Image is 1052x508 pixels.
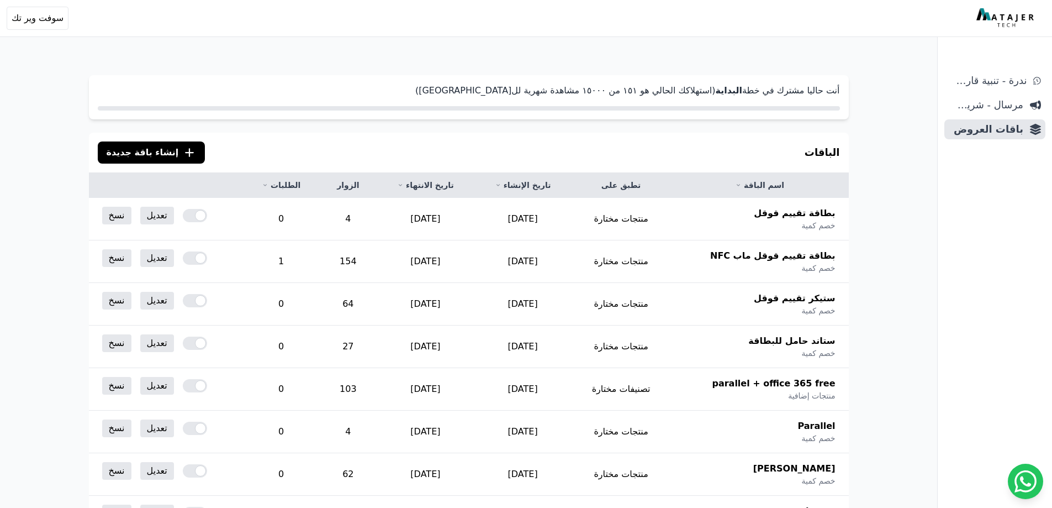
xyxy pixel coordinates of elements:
[788,390,835,401] span: منتجات إضافية
[98,142,205,164] button: إنشاء باقة جديدة
[140,334,174,352] a: تعديل
[102,207,131,224] a: نسخ
[390,180,461,191] a: تاريخ الانتهاء
[684,180,836,191] a: اسم الباقة
[140,249,174,267] a: تعديل
[712,377,835,390] span: parallel + office 365 free
[102,334,131,352] a: نسخ
[571,453,670,496] td: منتجات مختارة
[949,97,1023,113] span: مرسال - شريط دعاية
[754,292,836,305] span: ستيكر تقييم قوقل
[102,420,131,437] a: نسخ
[571,326,670,368] td: منتجات مختارة
[243,198,320,240] td: 0
[256,180,306,191] a: الطلبات
[320,173,377,198] th: الزوار
[801,348,835,359] span: خصم كمية
[377,411,474,453] td: [DATE]
[140,207,174,224] a: تعديل
[377,240,474,283] td: [DATE]
[102,292,131,310] a: نسخ
[801,305,835,316] span: خصم كمية
[949,122,1023,137] span: باقات العروض
[320,326,377,368] td: 27
[140,377,174,395] a: تعديل
[474,198,572,240] td: [DATE]
[243,240,320,283] td: 1
[320,453,377,496] td: 62
[320,368,377,411] td: 103
[474,411,572,453] td: [DATE]
[377,198,474,240] td: [DATE]
[571,411,670,453] td: منتجات مختارة
[571,173,670,198] th: تطبق على
[801,263,835,274] span: خصم كمية
[474,368,572,411] td: [DATE]
[976,8,1037,28] img: MatajerTech Logo
[710,249,836,263] span: بطاقة تقييم قوقل ماب NFC
[801,433,835,444] span: خصم كمية
[377,368,474,411] td: [DATE]
[805,145,840,160] h3: الباقات
[98,84,840,97] p: أنت حاليا مشترك في خطة (استهلاكك الحالي هو ١٥١ من ١٥۰۰۰ مشاهدة شهرية لل[GEOGRAPHIC_DATA])
[243,326,320,368] td: 0
[377,326,474,368] td: [DATE]
[102,249,131,267] a: نسخ
[243,368,320,411] td: 0
[377,283,474,326] td: [DATE]
[107,146,179,159] span: إنشاء باقة جديدة
[715,85,742,96] strong: البداية
[102,462,131,480] a: نسخ
[140,420,174,437] a: تعديل
[801,475,835,486] span: خصم كمية
[949,73,1027,88] span: ندرة - تنبية قارب علي النفاذ
[140,462,174,480] a: تعديل
[474,240,572,283] td: [DATE]
[320,198,377,240] td: 4
[571,283,670,326] td: منتجات مختارة
[243,453,320,496] td: 0
[801,220,835,231] span: خصم كمية
[474,326,572,368] td: [DATE]
[320,240,377,283] td: 154
[320,283,377,326] td: 64
[140,292,174,310] a: تعديل
[377,453,474,496] td: [DATE]
[12,12,64,25] span: سوفت وير تك
[797,420,835,433] span: Parallel
[102,377,131,395] a: نسخ
[748,334,835,348] span: ستاند حامل للبطاقة
[754,207,835,220] span: بطاقة تقييم قوقل
[474,283,572,326] td: [DATE]
[571,368,670,411] td: تصنيفات مختارة
[243,411,320,453] td: 0
[571,198,670,240] td: منتجات مختارة
[488,180,558,191] a: تاريخ الإنشاء
[753,462,836,475] span: [PERSON_NAME]
[243,283,320,326] td: 0
[320,411,377,453] td: 4
[474,453,572,496] td: [DATE]
[7,7,68,30] button: سوفت وير تك
[571,240,670,283] td: منتجات مختارة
